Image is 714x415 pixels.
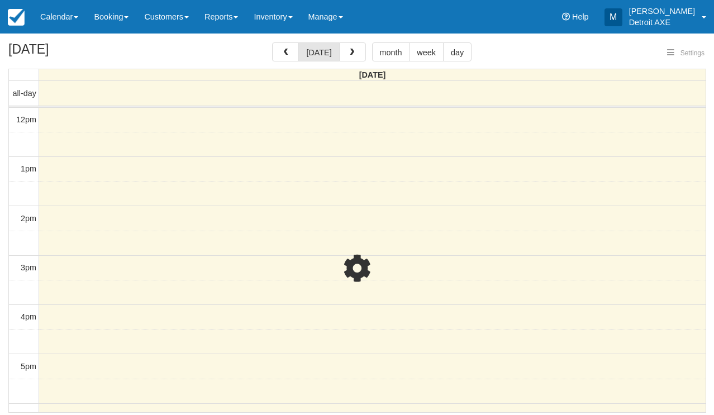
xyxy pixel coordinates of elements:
p: Detroit AXE [629,17,695,28]
span: all-day [13,89,36,98]
span: 5pm [21,362,36,371]
p: [PERSON_NAME] [629,6,695,17]
span: 12pm [16,115,36,124]
button: [DATE] [298,42,339,61]
span: 1pm [21,164,36,173]
span: Settings [680,49,705,57]
span: Help [572,12,589,21]
span: 2pm [21,214,36,223]
button: week [409,42,444,61]
img: checkfront-main-nav-mini-logo.png [8,9,25,26]
div: M [604,8,622,26]
button: Settings [660,45,711,61]
span: 3pm [21,263,36,272]
span: 4pm [21,312,36,321]
button: month [372,42,410,61]
i: Help [562,13,570,21]
span: [DATE] [359,70,386,79]
button: day [443,42,472,61]
h2: [DATE] [8,42,150,63]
